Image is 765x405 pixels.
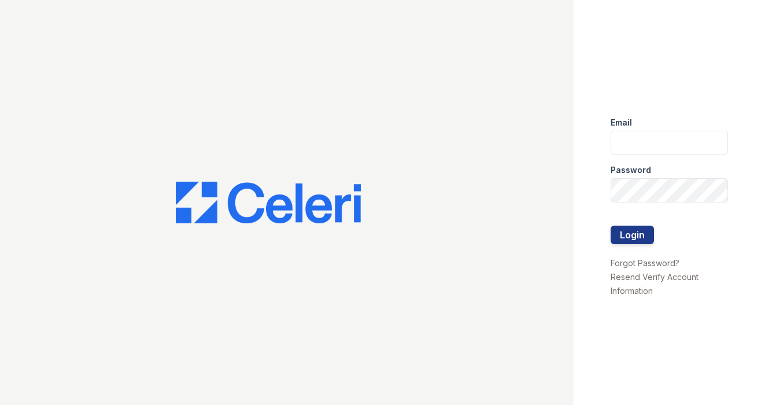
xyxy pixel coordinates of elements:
label: Password [611,164,651,176]
a: Forgot Password? [611,258,679,268]
label: Email [611,117,632,128]
img: CE_Logo_Blue-a8612792a0a2168367f1c8372b55b34899dd931a85d93a1a3d3e32e68fde9ad4.png [176,182,361,223]
a: Resend Verify Account Information [611,272,699,296]
button: Login [611,226,654,244]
